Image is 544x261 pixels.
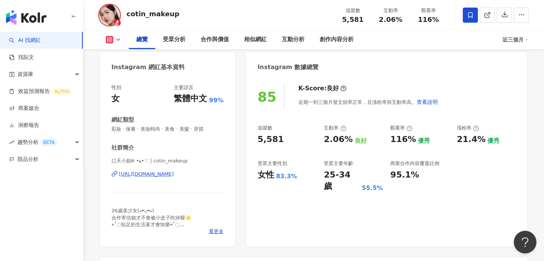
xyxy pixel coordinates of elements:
span: 26歲美少女(⁎⁍̴̛ᴗ⁍̴̛⁎) 合作寄信箱才不會被小盒子吃掉喔🌟 ⌖˚◌知足的生活著才會快樂⌖˚◌ 📪[EMAIL_ADDRESS][DOMAIN_NAME]‧₊˚❍୭ 彩妝/ 服飾/探店/... [111,208,217,255]
div: 116% [390,134,416,145]
span: 2.06% [379,16,402,23]
div: 受眾主要性別 [258,160,287,167]
div: [URL][DOMAIN_NAME] [119,171,174,178]
img: logo [6,10,46,25]
button: 查看說明 [416,94,438,110]
span: 趨勢分析 [17,134,57,151]
div: 社群簡介 [111,144,134,152]
div: 95.1% [390,169,419,181]
span: rise [9,140,14,145]
a: searchAI 找網紅 [9,37,41,44]
div: K-Score : [298,84,346,93]
span: 口天小姐ฅ •ﻌ•♡ | cotin_makeup [111,158,224,164]
div: 83.3% [276,172,297,181]
div: Instagram 網紅基本資料 [111,63,185,71]
div: 受眾分析 [163,35,185,44]
div: 近期一到三個月發文頻率正常，且漲粉率與互動率高。 [298,94,438,110]
div: 性別 [111,84,121,91]
span: 資源庫 [17,66,33,83]
div: 女性 [258,169,274,181]
div: 2.06% [324,134,352,145]
div: 繁體中文 [174,93,207,105]
div: 良好 [355,137,367,145]
a: 找貼文 [9,54,34,61]
div: 總覽 [136,35,148,44]
div: 良好 [327,84,339,93]
div: BETA [40,139,57,146]
div: 55.5% [362,184,383,192]
div: 5,581 [258,134,284,145]
div: 主要語言 [174,84,193,91]
div: 追蹤數 [258,125,272,131]
div: 相似網紅 [244,35,267,44]
div: 受眾主要年齡 [324,160,353,167]
a: [URL][DOMAIN_NAME] [111,171,224,178]
span: 查看說明 [417,99,438,105]
div: cotin_makeup [127,9,179,19]
div: 互動分析 [282,35,304,44]
div: 追蹤數 [338,7,367,14]
div: 優秀 [418,137,430,145]
div: 觀看率 [390,125,413,131]
div: 觀看率 [414,7,443,14]
div: 85 [258,89,277,105]
span: 競品分析 [17,151,39,168]
div: 合作與價值 [201,35,229,44]
iframe: Help Scout Beacon - Open [514,231,536,253]
a: 商案媒合 [9,105,39,112]
div: 互動率 [376,7,405,14]
div: 創作內容分析 [320,35,354,44]
span: 看更多 [209,228,224,235]
span: 99% [209,96,223,105]
span: 116% [418,16,439,23]
a: 洞察報告 [9,122,39,129]
div: 互動率 [324,125,346,131]
div: 漲粉率 [457,125,479,131]
span: 5,581 [342,15,364,23]
div: 女 [111,93,120,105]
div: 商業合作內容覆蓋比例 [390,160,439,167]
div: 25-34 歲 [324,169,360,193]
div: 21.4% [457,134,485,145]
div: 網紅類型 [111,116,134,124]
div: 優秀 [487,137,499,145]
div: 近三個月 [502,34,529,46]
span: 彩妝 · 保養 · 美妝時尚 · 美食 · 美髮 · 穿搭 [111,126,224,133]
a: 效益預測報告ALPHA [9,88,72,95]
img: KOL Avatar [98,4,121,26]
div: Instagram 數據總覽 [258,63,319,71]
